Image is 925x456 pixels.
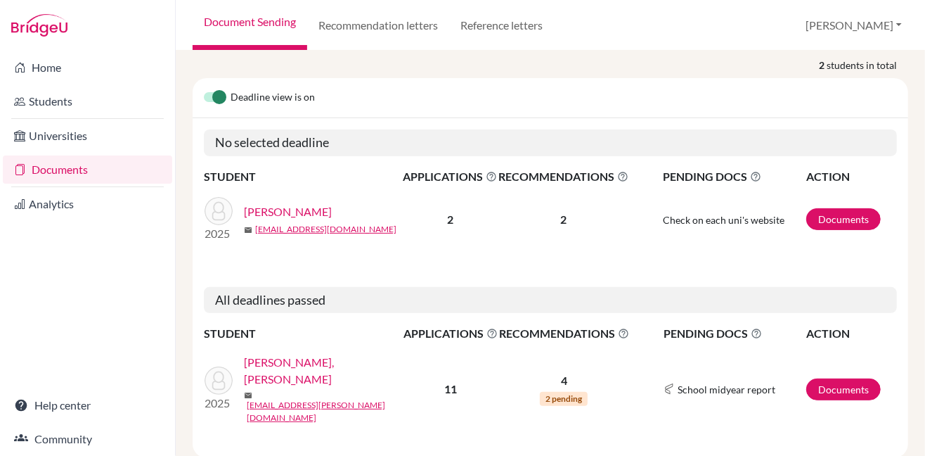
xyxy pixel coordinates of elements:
[11,14,67,37] img: Bridge-U
[3,156,172,184] a: Documents
[447,213,453,226] b: 2
[244,354,413,388] a: [PERSON_NAME], [PERSON_NAME]
[664,384,675,395] img: Common App logo
[498,168,628,185] span: RECOMMENDATIONS
[663,168,805,185] span: PENDING DOCS
[540,392,588,406] span: 2 pending
[806,208,881,230] a: Documents
[244,391,252,400] span: mail
[204,129,897,156] h5: No selected deadline
[499,372,629,389] p: 4
[3,53,172,82] a: Home
[231,89,315,106] span: Deadline view is on
[244,203,332,220] a: [PERSON_NAME]
[247,399,413,424] a: [EMAIL_ADDRESS][PERSON_NAME][DOMAIN_NAME]
[204,324,403,343] th: STUDENT
[806,379,881,400] a: Documents
[3,122,172,150] a: Universities
[255,223,396,236] a: [EMAIL_ADDRESS][DOMAIN_NAME]
[3,87,172,115] a: Students
[205,367,233,395] img: Al Ramahi, Ghanem
[205,225,233,242] p: 2025
[806,167,897,186] th: ACTION
[827,58,908,72] span: students in total
[806,324,897,343] th: ACTION
[204,167,402,186] th: STUDENT
[664,325,805,342] span: PENDING DOCS
[799,12,908,39] button: [PERSON_NAME]
[244,226,252,234] span: mail
[819,58,827,72] strong: 2
[403,325,498,342] span: APPLICATIONS
[204,287,897,314] h5: All deadlines passed
[444,382,457,395] b: 11
[663,214,784,226] span: Check on each uni's website
[403,168,497,185] span: APPLICATIONS
[205,197,233,225] img: Abou Ghanem, Tia
[3,190,172,218] a: Analytics
[499,325,629,342] span: RECOMMENDATIONS
[3,425,172,453] a: Community
[205,395,233,412] p: 2025
[3,391,172,419] a: Help center
[678,382,775,397] span: School midyear report
[498,211,628,228] p: 2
